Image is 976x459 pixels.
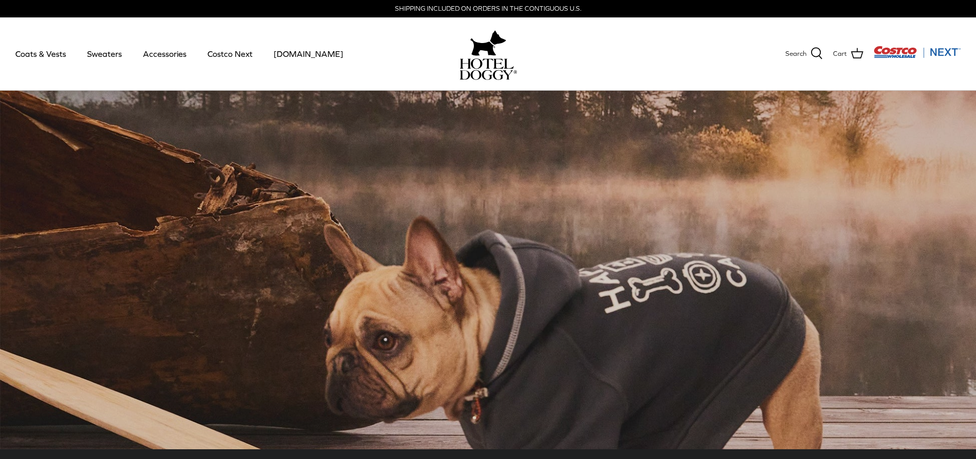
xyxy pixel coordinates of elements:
a: Accessories [134,36,196,71]
a: Cart [833,47,863,60]
a: [DOMAIN_NAME] [264,36,352,71]
img: Costco Next [874,46,961,58]
a: Sweaters [78,36,131,71]
span: Cart [833,49,847,59]
img: hoteldoggy.com [470,28,506,58]
a: Visit Costco Next [874,52,961,60]
img: hoteldoggycom [460,58,517,80]
a: Costco Next [198,36,262,71]
a: Search [785,47,823,60]
a: Coats & Vests [6,36,75,71]
span: Search [785,49,806,59]
a: hoteldoggy.com hoteldoggycom [460,28,517,80]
